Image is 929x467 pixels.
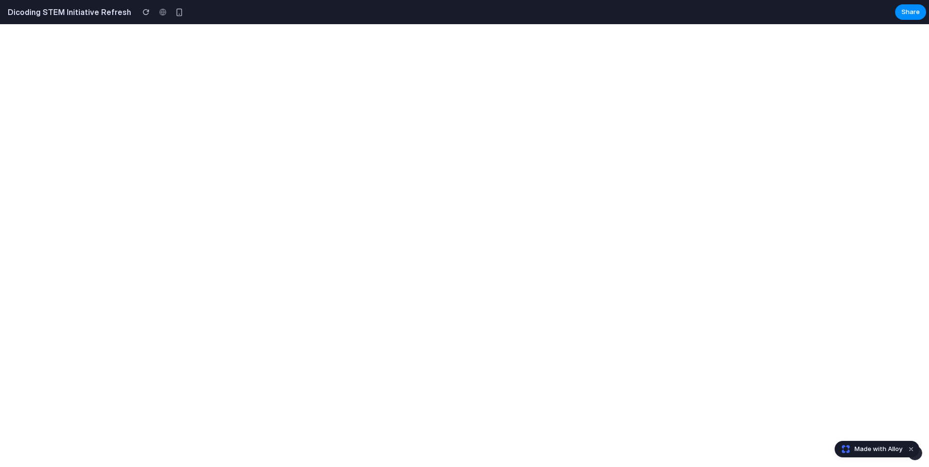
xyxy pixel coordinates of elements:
[905,443,917,455] button: Dismiss watermark
[901,7,920,17] span: Share
[835,444,903,454] a: Made with Alloy
[854,444,902,454] span: Made with Alloy
[895,4,926,20] button: Share
[4,6,131,18] h2: Dicoding STEM Initiative Refresh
